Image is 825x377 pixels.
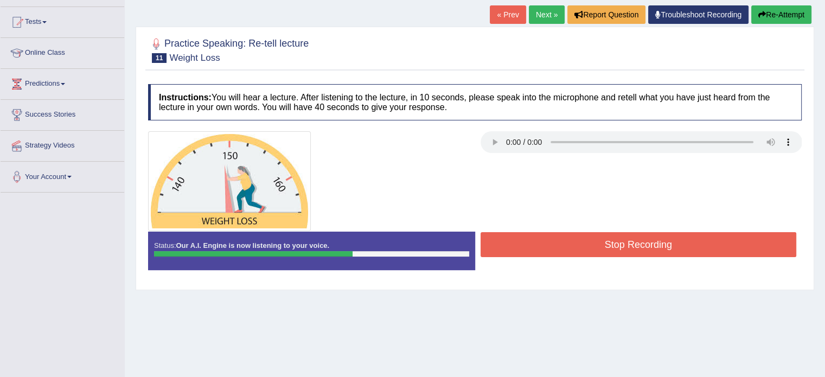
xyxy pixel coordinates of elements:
[567,5,645,24] button: Report Question
[1,69,124,96] a: Predictions
[1,7,124,34] a: Tests
[529,5,565,24] a: Next »
[1,100,124,127] a: Success Stories
[159,93,212,102] b: Instructions:
[148,232,475,270] div: Status:
[751,5,811,24] button: Re-Attempt
[1,162,124,189] a: Your Account
[1,131,124,158] a: Strategy Videos
[490,5,526,24] a: « Prev
[481,232,797,257] button: Stop Recording
[176,241,329,250] strong: Our A.I. Engine is now listening to your voice.
[148,36,309,63] h2: Practice Speaking: Re-tell lecture
[1,38,124,65] a: Online Class
[648,5,749,24] a: Troubleshoot Recording
[152,53,167,63] span: 11
[169,53,220,63] small: Weight Loss
[148,84,802,120] h4: You will hear a lecture. After listening to the lecture, in 10 seconds, please speak into the mic...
